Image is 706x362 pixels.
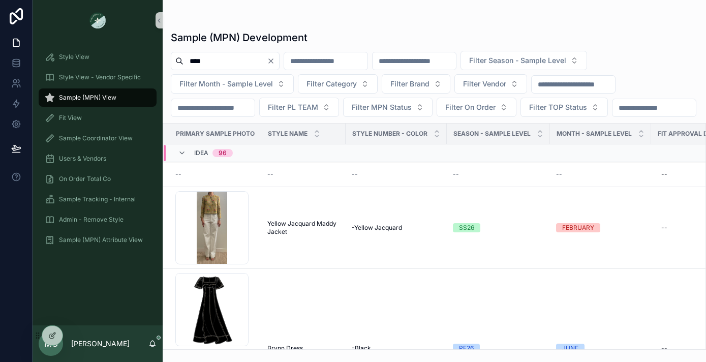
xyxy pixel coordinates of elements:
[298,74,378,94] button: Select Button
[171,31,308,45] h1: Sample (MPN) Development
[39,149,157,168] a: Users & Vendors
[352,224,402,232] span: -Yellow Jacquard
[267,170,340,178] a: --
[59,155,106,163] span: Users & Vendors
[268,130,308,138] span: Style Name
[352,130,427,138] span: Style Number - Color
[661,224,667,232] div: --
[39,210,157,229] a: Admin - Remove Style
[453,170,459,178] span: --
[352,170,441,178] a: --
[556,170,645,178] a: --
[562,344,578,353] div: JUNE
[352,344,371,352] span: -Black
[39,109,157,127] a: Fit View
[59,53,89,61] span: Style View
[453,344,544,353] a: PF26
[175,170,181,178] span: --
[39,170,157,188] a: On Order Total Co
[306,79,357,89] span: Filter Category
[352,102,412,112] span: Filter MPN Status
[352,170,358,178] span: --
[390,79,429,89] span: Filter Brand
[661,170,667,178] div: --
[461,51,587,70] button: Select Button
[267,220,340,236] a: Yellow Jacquard Maddy Jacket
[454,74,527,94] button: Select Button
[39,129,157,147] a: Sample Coordinator View
[556,223,645,232] a: FEBRUARY
[267,344,340,352] a: Brynn Dress
[267,170,273,178] span: --
[267,57,279,65] button: Clear
[437,98,516,117] button: Select Button
[352,224,441,232] a: -Yellow Jacquard
[343,98,433,117] button: Select Button
[520,98,608,117] button: Select Button
[89,12,106,28] img: App logo
[59,236,143,244] span: Sample (MPN) Attribute View
[59,216,124,224] span: Admin - Remove Style
[661,344,667,352] div: --
[59,73,141,81] span: Style View - Vendor Specific
[176,130,255,138] span: Primary Sample Photo
[453,170,544,178] a: --
[39,88,157,107] a: Sample (MPN) View
[71,339,130,349] p: [PERSON_NAME]
[59,175,111,183] span: On Order Total Co
[39,48,157,66] a: Style View
[33,41,163,262] div: scrollable content
[39,68,157,86] a: Style View - Vendor Specific
[171,74,294,94] button: Select Button
[352,344,441,352] a: -Black
[39,231,157,249] a: Sample (MPN) Attribute View
[562,223,594,232] div: FEBRUARY
[382,74,450,94] button: Select Button
[453,130,531,138] span: Season - Sample Level
[219,149,227,157] div: 96
[556,170,562,178] span: --
[194,149,208,157] span: Idea
[557,130,632,138] span: MONTH - SAMPLE LEVEL
[445,102,496,112] span: Filter On Order
[556,344,645,353] a: JUNE
[259,98,339,117] button: Select Button
[59,195,136,203] span: Sample Tracking - Internal
[463,79,506,89] span: Filter Vendor
[39,190,157,208] a: Sample Tracking - Internal
[179,79,273,89] span: Filter Month - Sample Level
[453,223,544,232] a: SS26
[529,102,587,112] span: Filter TOP Status
[59,94,116,102] span: Sample (MPN) View
[175,170,255,178] a: --
[267,344,303,352] span: Brynn Dress
[459,344,474,353] div: PF26
[59,134,133,142] span: Sample Coordinator View
[59,114,82,122] span: Fit View
[469,55,566,66] span: Filter Season - Sample Level
[268,102,318,112] span: Filter PL TEAM
[459,223,474,232] div: SS26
